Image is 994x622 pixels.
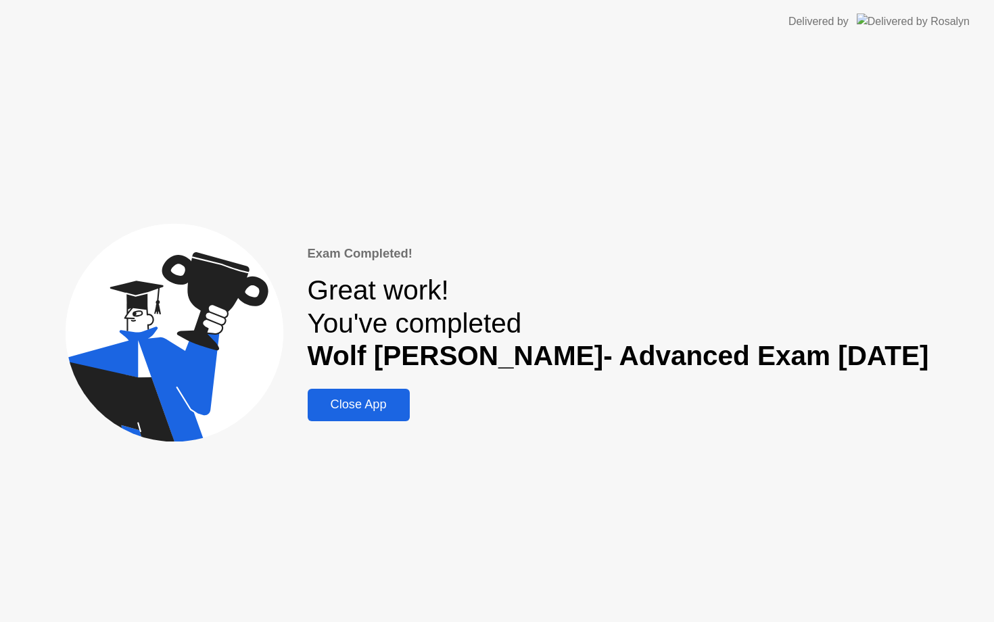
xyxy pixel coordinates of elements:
div: Close App [312,398,406,412]
div: Exam Completed! [308,244,929,263]
b: Wolf [PERSON_NAME]- Advanced Exam [DATE] [308,340,929,371]
img: Delivered by Rosalyn [857,14,970,29]
div: Delivered by [788,14,849,30]
div: Great work! You've completed [308,274,929,373]
button: Close App [308,389,410,421]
